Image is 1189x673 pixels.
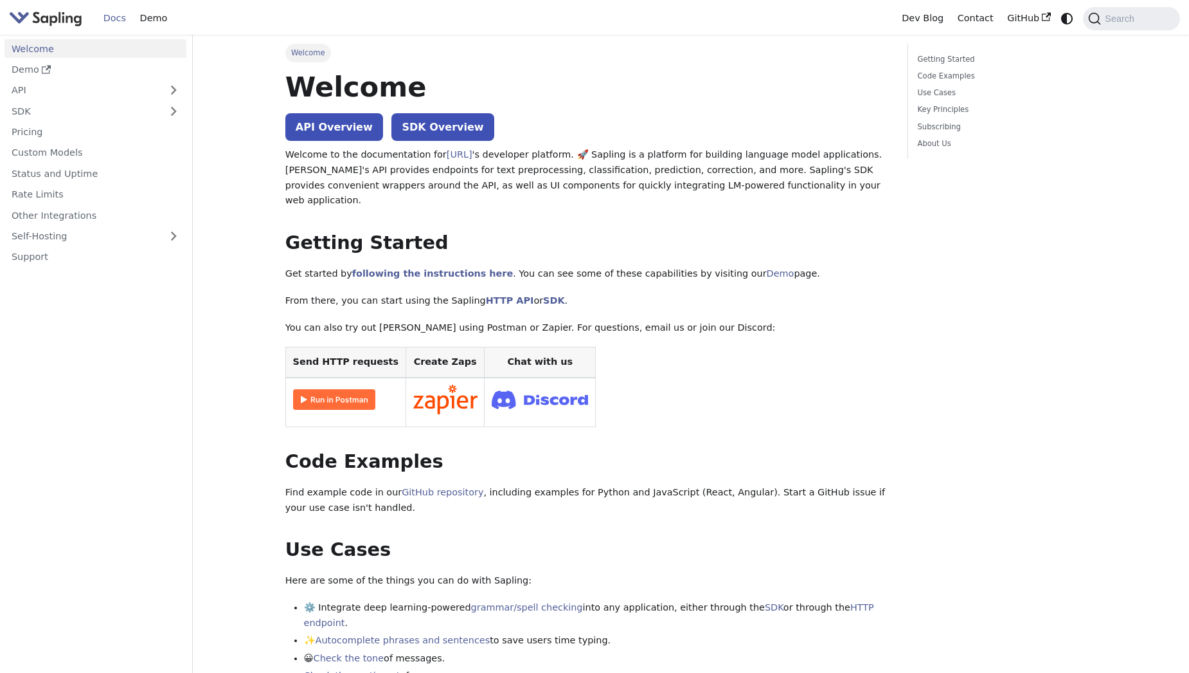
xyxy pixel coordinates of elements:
[285,347,406,378] th: Send HTTP requests
[402,487,483,497] a: GitHub repository
[1083,7,1179,30] button: Search (Command+K)
[391,113,494,141] a: SDK Overview
[9,9,87,28] a: Sapling.aiSapling.ai
[285,232,890,255] h2: Getting Started
[951,8,1001,28] a: Contact
[4,206,186,225] a: Other Integrations
[285,485,890,516] p: Find example code in our , including examples for Python and JavaScript (React, Angular). Start a...
[4,248,186,266] a: Support
[285,147,890,208] p: Welcome to the documentation for 's developer platform. 🚀 Sapling is a platform for building lang...
[285,573,890,589] p: Here are some of the things you can do with Sapling:
[4,60,186,79] a: Demo
[293,389,375,410] img: Run in Postman
[4,185,186,204] a: Rate Limits
[316,635,490,645] a: Autocomplete phrases and sentences
[4,227,186,246] a: Self-Hosting
[4,81,161,100] a: API
[767,268,794,279] a: Demo
[918,121,1092,133] a: Subscribing
[285,44,890,62] nav: Breadcrumbs
[4,164,186,183] a: Status and Uptime
[304,600,890,631] li: ⚙️ Integrate deep learning-powered into any application, either through the or through the .
[4,143,186,162] a: Custom Models
[406,347,485,378] th: Create Zaps
[314,653,384,663] a: Check the tone
[4,123,186,142] a: Pricing
[1101,14,1142,24] span: Search
[285,113,383,141] a: API Overview
[486,295,534,306] a: HTTP API
[918,104,1092,116] a: Key Principles
[304,633,890,649] li: ✨ to save users time typing.
[765,602,783,613] a: SDK
[285,266,890,282] p: Get started by . You can see some of these capabilities by visiting our page.
[492,387,588,413] img: Join Discord
[161,102,186,120] button: Expand sidebar category 'SDK'
[285,539,890,562] h2: Use Cases
[304,602,874,628] a: HTTP endpoint
[352,268,513,279] a: following the instructions here
[447,149,472,160] a: [URL]
[918,70,1092,82] a: Code Examples
[285,320,890,336] p: You can also try out [PERSON_NAME] using Postman or Zapier. For questions, email us or join our D...
[918,53,1092,66] a: Getting Started
[918,87,1092,99] a: Use Cases
[413,385,478,414] img: Connect in Zapier
[918,138,1092,150] a: About Us
[471,602,583,613] a: grammar/spell checking
[133,8,174,28] a: Demo
[304,651,890,667] li: 😀 of messages.
[9,9,82,28] img: Sapling.ai
[543,295,564,306] a: SDK
[285,44,331,62] span: Welcome
[485,347,596,378] th: Chat with us
[1058,9,1077,28] button: Switch between dark and light mode (currently system mode)
[1000,8,1057,28] a: GitHub
[96,8,133,28] a: Docs
[895,8,950,28] a: Dev Blog
[4,39,186,58] a: Welcome
[285,69,890,104] h1: Welcome
[285,293,890,309] p: From there, you can start using the Sapling or .
[161,81,186,100] button: Expand sidebar category 'API'
[4,102,161,120] a: SDK
[285,450,890,474] h2: Code Examples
